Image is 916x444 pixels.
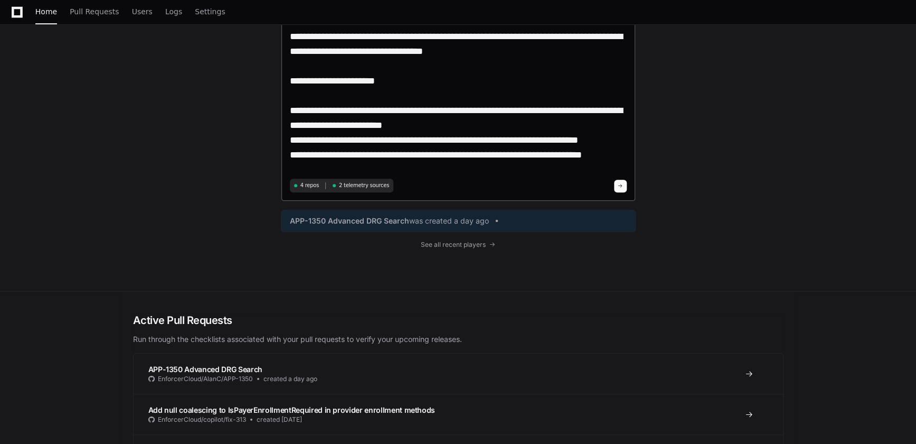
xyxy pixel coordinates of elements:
[281,240,636,249] a: See all recent players
[165,8,182,15] span: Logs
[70,8,119,15] span: Pull Requests
[409,216,489,226] span: was created a day ago
[263,375,317,383] span: created a day ago
[158,415,246,424] span: EnforcerCloud/copilot/fix-313
[257,415,302,424] span: created [DATE]
[134,394,783,434] a: Add null coalescing to IsPayerEnrollmentRequired in provider enrollment methodsEnforcerCloud/copi...
[158,375,253,383] span: EnforcerCloud/AlanC/APP-1350
[290,216,409,226] span: APP-1350 Advanced DRG Search
[134,354,783,394] a: APP-1350 Advanced DRG SearchEnforcerCloud/AlanC/APP-1350created a day ago
[132,8,153,15] span: Users
[421,240,486,249] span: See all recent players
[133,313,783,328] h2: Active Pull Requests
[300,181,319,189] span: 4 repos
[148,405,435,414] span: Add null coalescing to IsPayerEnrollmentRequired in provider enrollment methods
[195,8,225,15] span: Settings
[133,334,783,345] p: Run through the checklists associated with your pull requests to verify your upcoming releases.
[35,8,57,15] span: Home
[339,181,389,189] span: 2 telemetry sources
[148,365,262,374] span: APP-1350 Advanced DRG Search
[290,216,627,226] a: APP-1350 Advanced DRG Searchwas created a day ago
